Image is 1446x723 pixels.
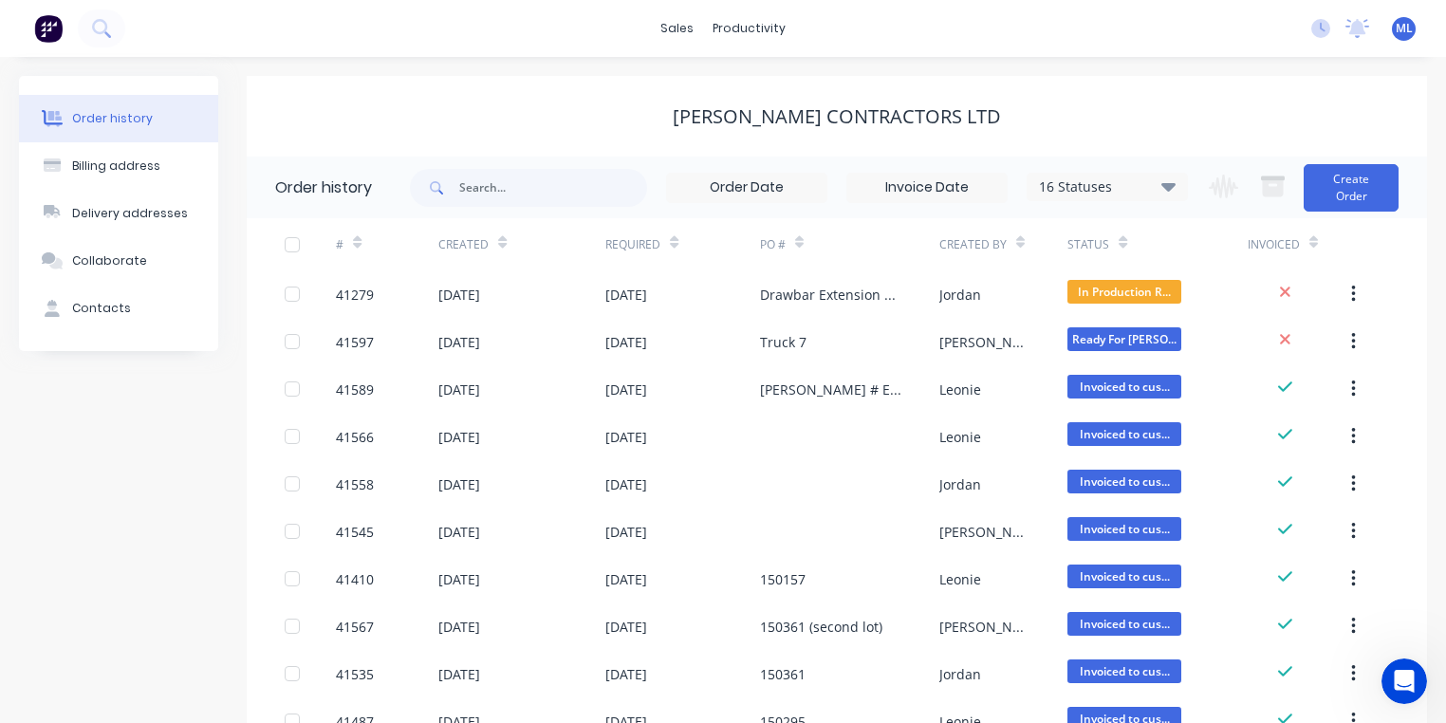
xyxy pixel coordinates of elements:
div: 41589 [336,380,374,399]
div: [DATE] [605,569,647,589]
div: [PERSON_NAME] [939,332,1029,352]
div: 41558 [336,474,374,494]
span: Invoiced to cus... [1067,470,1181,493]
div: [PERSON_NAME] # EUZ953 [760,380,901,399]
div: [DATE] [438,285,480,305]
div: 150157 [760,569,806,589]
span: Invoiced to cus... [1067,659,1181,683]
div: Truck 7 [760,332,806,352]
div: # [336,218,438,270]
div: [DATE] [438,664,480,684]
div: [DATE] [605,664,647,684]
div: [DATE] [438,569,480,589]
span: Invoiced to cus... [1067,422,1181,446]
div: Billing address [72,158,160,175]
div: Order history [72,110,153,127]
div: 41566 [336,427,374,447]
img: Factory [34,14,63,43]
div: Status [1067,236,1109,253]
span: ML [1396,20,1413,37]
div: Required [605,218,759,270]
div: Leonie [939,380,981,399]
span: In Production R... [1067,280,1181,304]
div: 41410 [336,569,374,589]
div: Delivery addresses [72,205,188,222]
div: Leonie [939,427,981,447]
div: Jordan [939,285,981,305]
div: [DATE] [438,474,480,494]
input: Search... [459,169,647,207]
div: 150361 [760,664,806,684]
div: PO # [760,218,939,270]
span: Ready For [PERSON_NAME] [1067,327,1181,351]
div: productivity [703,14,795,43]
input: Order Date [667,174,826,202]
input: Invoice Date [847,174,1007,202]
div: Drawbar Extension 31Y36 [760,285,901,305]
div: [DATE] [438,380,480,399]
div: Order history [275,176,372,199]
span: Invoiced to cus... [1067,375,1181,399]
button: Create Order [1304,164,1399,212]
div: [DATE] [438,427,480,447]
div: 41597 [336,332,374,352]
button: Order history [19,95,218,142]
button: Billing address [19,142,218,190]
div: [DATE] [605,285,647,305]
span: Invoiced to cus... [1067,517,1181,541]
div: 41535 [336,664,374,684]
span: Invoiced to cus... [1067,565,1181,588]
div: Contacts [72,300,131,317]
div: [DATE] [605,427,647,447]
div: Jordan [939,474,981,494]
div: Jordan [939,664,981,684]
div: Required [605,236,660,253]
div: 41567 [336,617,374,637]
div: [PERSON_NAME] [939,522,1029,542]
div: [DATE] [438,522,480,542]
div: 16 Statuses [1028,176,1187,197]
button: Contacts [19,285,218,332]
div: [DATE] [605,380,647,399]
span: Invoiced to cus... [1067,612,1181,636]
iframe: Intercom live chat [1381,658,1427,704]
button: Collaborate [19,237,218,285]
div: [PERSON_NAME] Contractors Ltd [673,105,1001,128]
div: [DATE] [605,474,647,494]
div: [DATE] [438,332,480,352]
div: Collaborate [72,252,147,269]
div: Status [1067,218,1247,270]
div: [DATE] [605,522,647,542]
div: 41279 [336,285,374,305]
div: [DATE] [605,332,647,352]
div: Leonie [939,569,981,589]
div: [PERSON_NAME] [939,617,1029,637]
div: Created [438,218,605,270]
div: Invoiced [1248,218,1350,270]
div: Created [438,236,489,253]
button: Delivery addresses [19,190,218,237]
div: [DATE] [605,617,647,637]
div: sales [651,14,703,43]
div: PO # [760,236,786,253]
div: Created By [939,236,1007,253]
div: Created By [939,218,1067,270]
div: 150361 (second lot) [760,617,882,637]
div: [DATE] [438,617,480,637]
div: Invoiced [1248,236,1300,253]
div: 41545 [336,522,374,542]
div: # [336,236,343,253]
